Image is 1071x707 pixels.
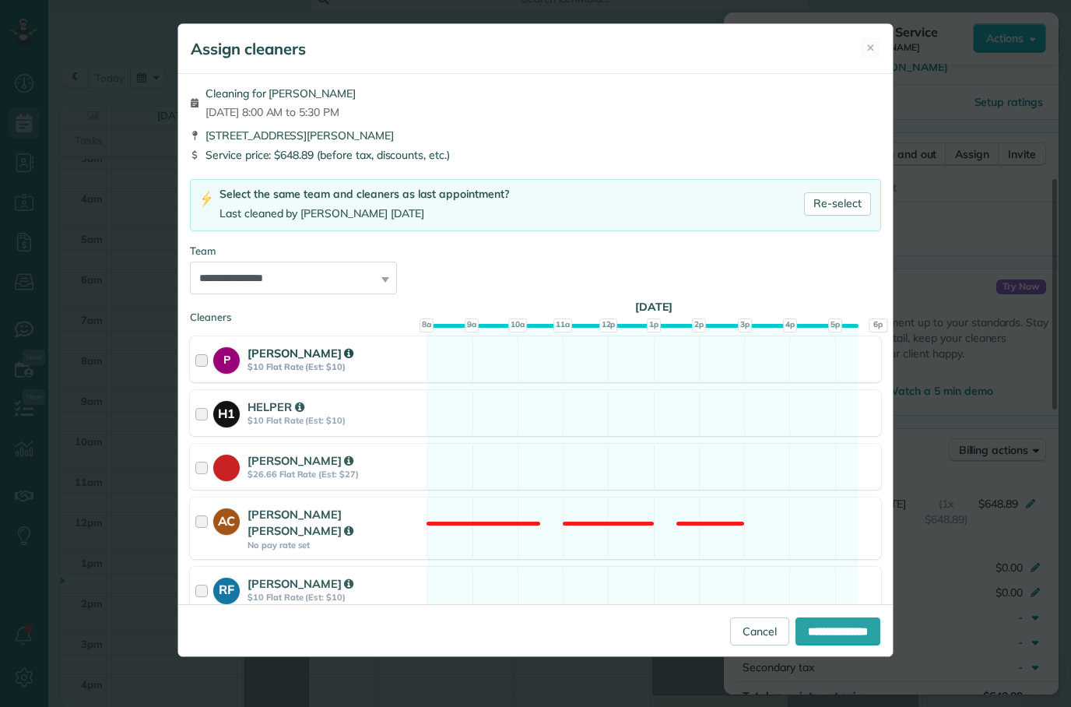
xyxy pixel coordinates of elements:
span: [DATE] 8:00 AM to 5:30 PM [205,104,356,120]
strong: [PERSON_NAME] [PERSON_NAME] [248,507,353,538]
strong: $10 Flat Rate (Est: $10) [248,592,422,603]
strong: AC [213,508,240,530]
h5: Assign cleaners [191,38,306,60]
div: Cleaners [190,310,881,315]
strong: HELPER [248,399,304,414]
span: Cleaning for [PERSON_NAME] [205,86,356,101]
strong: $10 Flat Rate (Est: $10) [248,415,422,426]
strong: No pay rate set [248,540,422,550]
div: Last cleaned by [PERSON_NAME] [DATE] [219,206,509,222]
strong: H1 [213,401,240,423]
a: Cancel [730,617,789,645]
strong: P [213,347,240,368]
strong: [PERSON_NAME] [248,576,353,591]
a: Re-select [804,192,871,216]
div: Service price: $648.89 (before tax, discounts, etc.) [190,147,881,163]
strong: RF [213,578,240,600]
strong: [PERSON_NAME] [248,346,353,361]
div: [STREET_ADDRESS][PERSON_NAME] [190,128,881,143]
div: Select the same team and cleaners as last appointment? [219,186,509,202]
div: Team [190,244,881,259]
strong: $10 Flat Rate (Est: $10) [248,361,422,372]
strong: $26.66 Flat Rate (Est: $27) [248,469,422,480]
img: lightning-bolt-icon-94e5364df696ac2de96d3a42b8a9ff6ba979493684c50e6bbbcda72601fa0d29.png [200,191,213,207]
strong: [PERSON_NAME] [248,453,353,468]
span: ✕ [866,40,875,55]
